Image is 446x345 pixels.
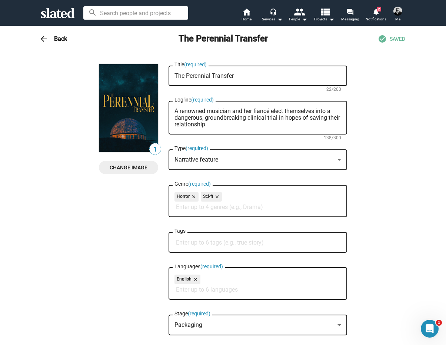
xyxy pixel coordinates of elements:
[176,204,343,210] input: Enter up to 4 genres (e.g., Drama)
[363,7,389,24] a: 2Notifications
[320,6,330,17] mat-icon: view_list
[192,276,198,283] mat-icon: close
[270,8,276,15] mat-icon: headset_mic
[326,87,341,93] mat-hint: 22/200
[259,7,285,24] button: Services
[174,192,199,202] mat-chip: Horror
[201,192,222,202] mat-chip: Sci-fi
[377,7,381,11] span: 2
[294,6,304,17] mat-icon: people
[190,193,196,200] mat-icon: close
[176,239,343,246] input: Enter up to 6 tags (e.g., true story)
[179,33,268,45] h2: The Perennial Transfer
[174,275,200,284] mat-chip: English
[366,15,386,24] span: Notifications
[300,15,309,24] mat-icon: arrow_drop_down
[436,320,442,326] span: 1
[393,7,402,16] img: David Schuler
[311,7,337,24] button: Projects
[233,7,259,24] a: Home
[83,6,188,20] input: Search people and projects
[105,161,152,174] span: Change Image
[327,15,336,24] mat-icon: arrow_drop_down
[324,135,341,141] mat-hint: 138/300
[174,156,218,163] span: Narrative feature
[372,8,379,15] mat-icon: notifications
[262,15,283,24] div: Services
[54,35,67,43] h3: Back
[314,15,334,24] span: Projects
[242,15,252,24] span: Home
[341,15,359,24] span: Messaging
[337,7,363,24] a: Messaging
[285,7,311,24] button: People
[289,15,307,24] div: People
[395,15,400,24] span: Me
[99,64,158,152] img: The Perennial Transfer
[378,34,387,43] mat-icon: check_circle
[242,7,251,16] mat-icon: home
[150,145,161,155] span: 1
[421,320,439,338] iframe: Intercom live chat
[174,321,202,328] mat-select-trigger: Packaging
[176,286,343,293] input: Enter up to 6 languages
[275,15,284,24] mat-icon: arrow_drop_down
[389,5,407,24] button: David SchulerMe
[213,193,220,200] mat-icon: close
[39,34,48,43] mat-icon: arrow_back
[346,8,353,15] mat-icon: forum
[99,161,158,174] button: Change Image
[390,36,405,43] span: SAVED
